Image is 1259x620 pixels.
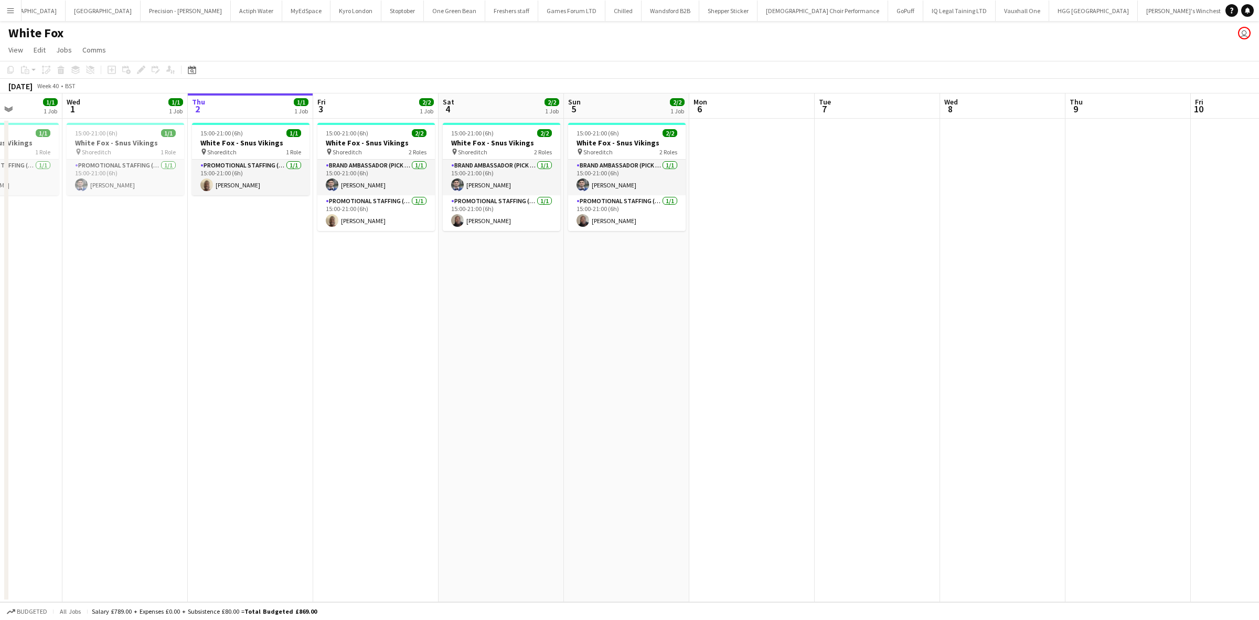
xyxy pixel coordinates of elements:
button: IQ Legal Taining LTD [923,1,996,21]
div: [DATE] [8,81,33,91]
button: Chilled [605,1,642,21]
a: Edit [29,43,50,57]
button: Vauxhall One [996,1,1049,21]
button: Budgeted [5,606,49,617]
span: Edit [34,45,46,55]
button: [GEOGRAPHIC_DATA] [66,1,141,21]
span: Comms [82,45,106,55]
span: Jobs [56,45,72,55]
button: Wandsford B2B [642,1,699,21]
a: Comms [78,43,110,57]
button: HGG [GEOGRAPHIC_DATA] [1049,1,1138,21]
h1: White Fox [8,25,63,41]
div: BST [65,82,76,90]
app-user-avatar: Dorian Payne [1238,27,1251,39]
button: GoPuff [888,1,923,21]
span: Total Budgeted £869.00 [244,607,317,615]
button: MyEdSpace [282,1,330,21]
button: Actiph Water [231,1,282,21]
button: Kyro London [330,1,381,21]
span: All jobs [58,607,83,615]
button: Stoptober [381,1,424,21]
button: Games Forum LTD [538,1,605,21]
button: Precision - [PERSON_NAME] [141,1,231,21]
button: Freshers staff [485,1,538,21]
button: [DEMOGRAPHIC_DATA] Choir Performance [757,1,888,21]
a: Jobs [52,43,76,57]
button: Shepper Sticker [699,1,757,21]
span: Week 40 [35,82,61,90]
span: View [8,45,23,55]
button: [PERSON_NAME]'s Winchester [1138,1,1235,21]
span: Budgeted [17,608,47,615]
div: Salary £789.00 + Expenses £0.00 + Subsistence £80.00 = [92,607,317,615]
a: View [4,43,27,57]
button: One Green Bean [424,1,485,21]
